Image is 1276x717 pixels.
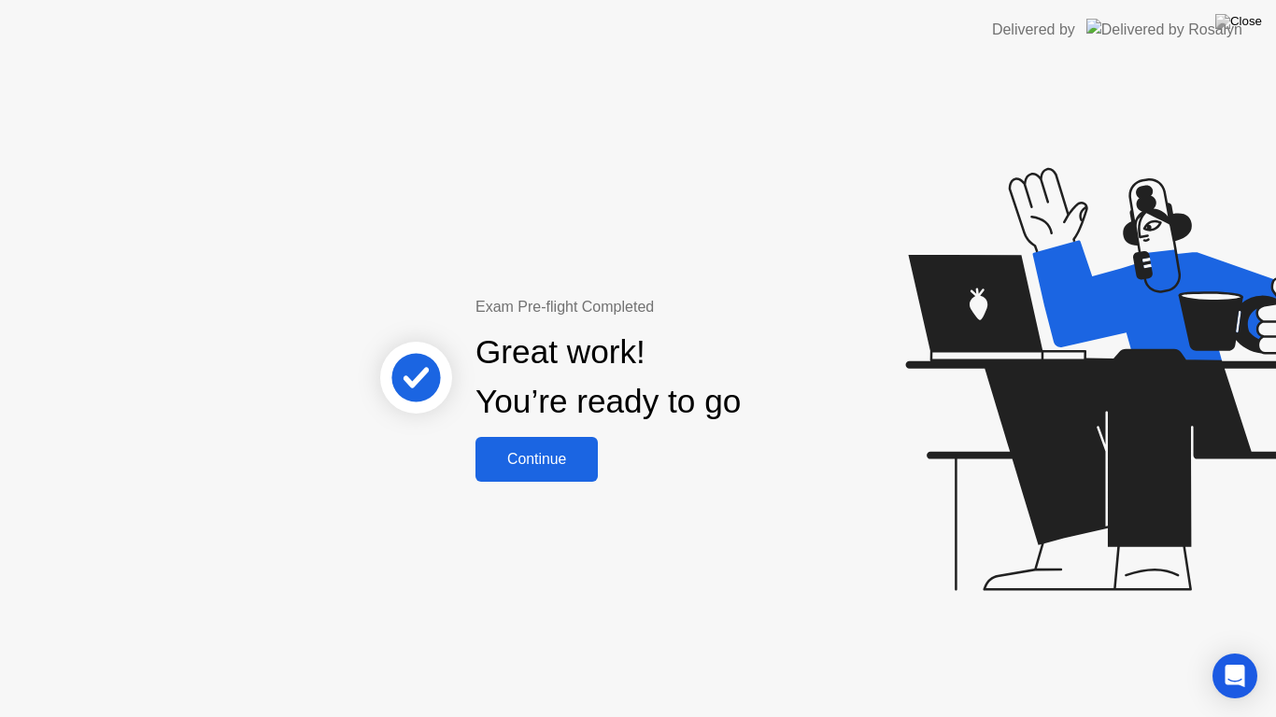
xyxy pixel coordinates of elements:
[475,437,598,482] button: Continue
[992,19,1075,41] div: Delivered by
[1086,19,1242,40] img: Delivered by Rosalyn
[1212,654,1257,698] div: Open Intercom Messenger
[475,328,741,427] div: Great work! You’re ready to go
[481,451,592,468] div: Continue
[1215,14,1262,29] img: Close
[475,296,861,318] div: Exam Pre-flight Completed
